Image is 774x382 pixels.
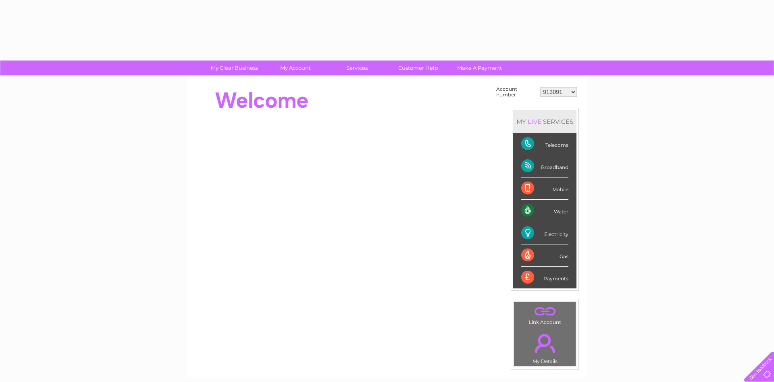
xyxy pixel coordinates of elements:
[521,267,568,288] div: Payments
[521,155,568,177] div: Broadband
[516,304,574,318] a: .
[494,84,538,100] td: Account number
[521,177,568,200] div: Mobile
[385,61,451,75] a: Customer Help
[521,244,568,267] div: Gas
[514,327,576,367] td: My Details
[201,61,268,75] a: My Clear Business
[521,133,568,155] div: Telecoms
[514,302,576,327] td: Link Account
[521,222,568,244] div: Electricity
[324,61,390,75] a: Services
[446,61,513,75] a: Make A Payment
[262,61,329,75] a: My Account
[516,329,574,357] a: .
[513,110,576,133] div: MY SERVICES
[521,200,568,222] div: Water
[526,118,543,125] div: LIVE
